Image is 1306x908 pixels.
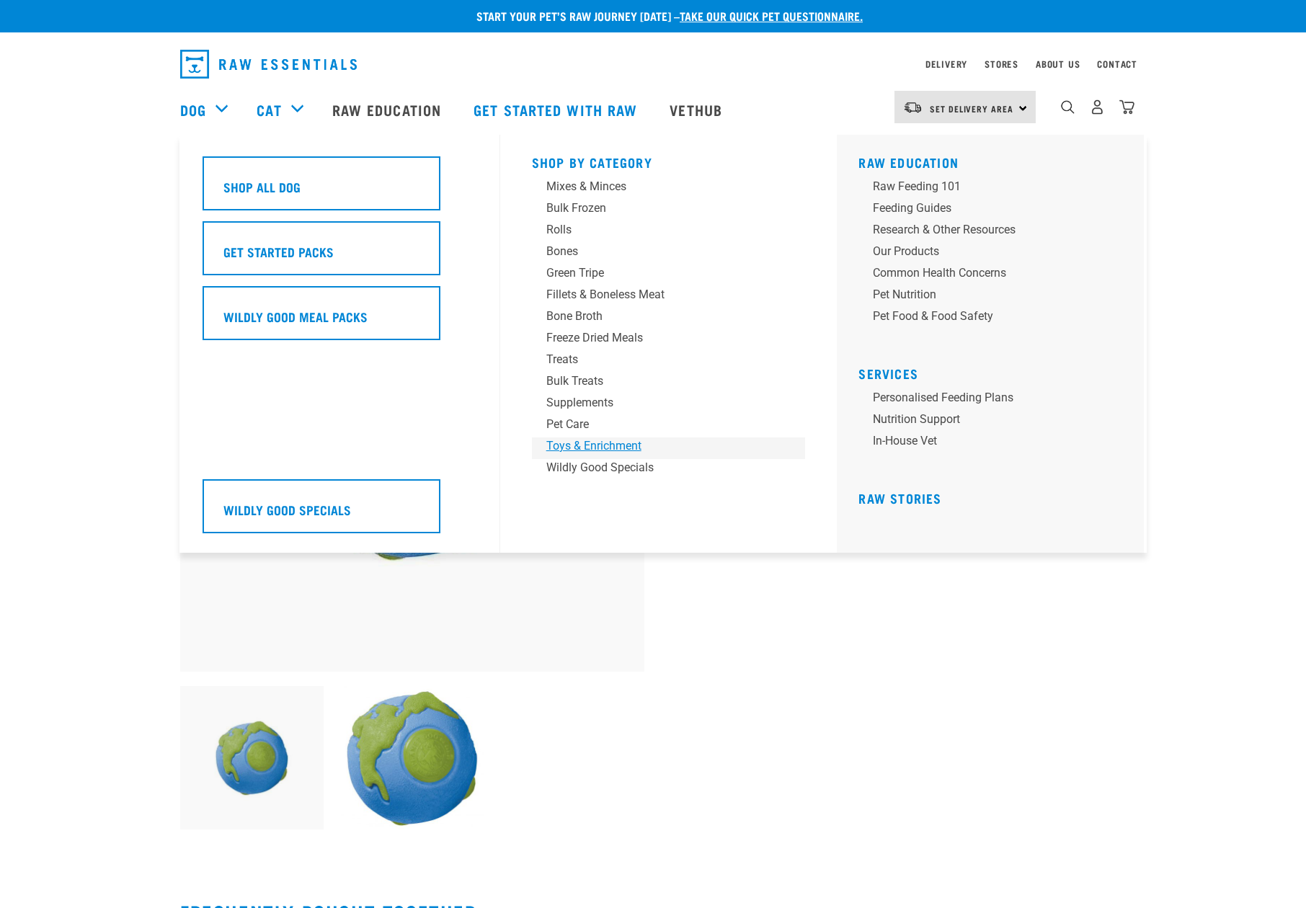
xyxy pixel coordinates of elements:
[680,12,863,19] a: take our quick pet questionnaire.
[546,459,771,476] div: Wildly Good Specials
[1036,61,1080,66] a: About Us
[873,308,1098,325] div: Pet Food & Food Safety
[546,200,771,217] div: Bulk Frozen
[1061,100,1075,114] img: home-icon-1@2x.png
[532,200,806,221] a: Bulk Frozen
[532,373,806,394] a: Bulk Treats
[546,416,771,433] div: Pet Care
[546,351,771,368] div: Treats
[1097,61,1137,66] a: Contact
[546,243,771,260] div: Bones
[873,286,1098,303] div: Pet Nutrition
[532,155,806,166] h5: Shop By Category
[223,500,351,519] h5: Wildly Good Specials
[532,459,806,481] a: Wildly Good Specials
[858,286,1132,308] a: Pet Nutrition
[532,308,806,329] a: Bone Broth
[203,479,476,544] a: Wildly Good Specials
[318,81,459,138] a: Raw Education
[203,221,476,286] a: Get Started Packs
[459,81,655,138] a: Get started with Raw
[925,61,967,66] a: Delivery
[858,411,1132,432] a: Nutrition Support
[180,686,324,829] img: Orbee tuff ball blue small
[532,286,806,308] a: Fillets & Boneless Meat
[873,243,1098,260] div: Our Products
[858,221,1132,243] a: Research & Other Resources
[858,432,1132,454] a: In-house vet
[532,243,806,264] a: Bones
[985,61,1018,66] a: Stores
[203,156,476,221] a: Shop All Dog
[546,308,771,325] div: Bone Broth
[903,101,923,114] img: van-moving.png
[180,99,206,120] a: Dog
[532,221,806,243] a: Rolls
[532,394,806,416] a: Supplements
[546,286,771,303] div: Fillets & Boneless Meat
[858,366,1132,378] h5: Services
[180,50,357,79] img: Raw Essentials Logo
[873,221,1098,239] div: Research & Other Resources
[546,373,771,390] div: Bulk Treats
[546,178,771,195] div: Mixes & Minces
[223,307,368,326] h5: Wildly Good Meal Packs
[532,416,806,437] a: Pet Care
[1119,99,1134,115] img: home-icon@2x.png
[858,389,1132,411] a: Personalised Feeding Plans
[858,308,1132,329] a: Pet Food & Food Safety
[655,81,740,138] a: Vethub
[546,394,771,411] div: Supplements
[858,264,1132,286] a: Common Health Concerns
[873,264,1098,282] div: Common Health Concerns
[223,177,301,196] h5: Shop All Dog
[169,44,1137,84] nav: dropdown navigation
[546,437,771,455] div: Toys & Enrichment
[532,351,806,373] a: Treats
[223,242,334,261] h5: Get Started Packs
[257,99,281,120] a: Cat
[873,178,1098,195] div: Raw Feeding 101
[930,106,1013,111] span: Set Delivery Area
[1090,99,1105,115] img: user.png
[532,329,806,351] a: Freeze Dried Meals
[858,178,1132,200] a: Raw Feeding 101
[203,286,476,351] a: Wildly Good Meal Packs
[858,200,1132,221] a: Feeding Guides
[532,264,806,286] a: Green Tripe
[873,200,1098,217] div: Feeding Guides
[546,221,771,239] div: Rolls
[546,264,771,282] div: Green Tripe
[532,178,806,200] a: Mixes & Minces
[532,437,806,459] a: Toys & Enrichment
[858,159,959,166] a: Raw Education
[546,329,771,347] div: Freeze Dried Meals
[858,243,1132,264] a: Our Products
[858,494,941,502] a: Raw Stories
[341,686,484,829] img: Orbee Ball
